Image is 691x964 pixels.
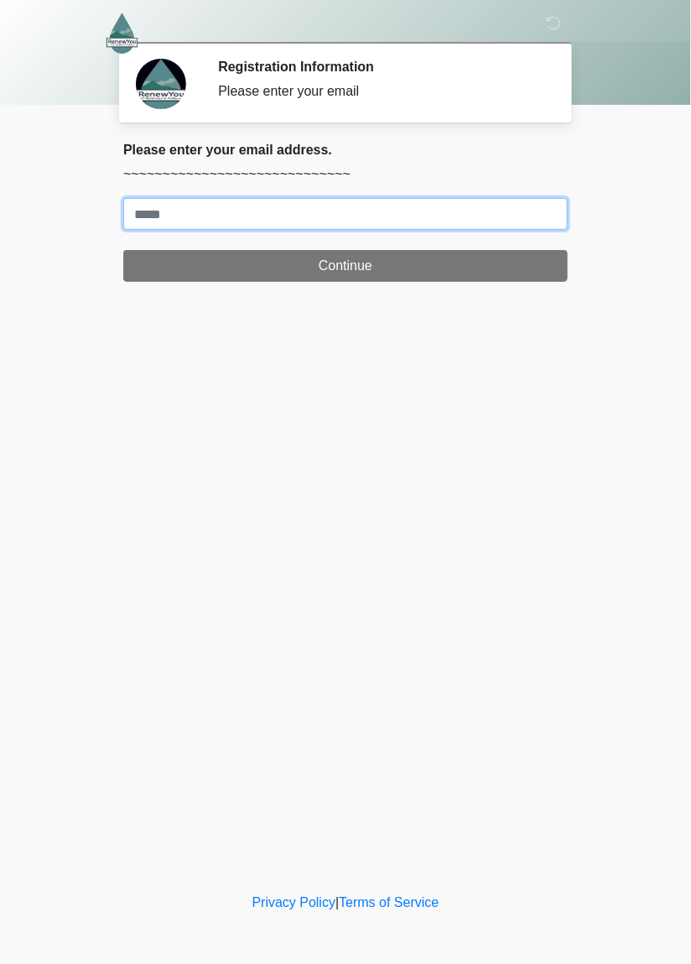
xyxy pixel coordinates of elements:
h2: Registration Information [218,59,543,75]
button: Continue [123,250,568,282]
img: RenewYou IV Hydration and Wellness Logo [107,13,138,54]
p: ~~~~~~~~~~~~~~~~~~~~~~~~~~~~~ [123,164,568,185]
a: Privacy Policy [252,896,336,910]
img: Agent Avatar [136,59,186,109]
h2: Please enter your email address. [123,142,568,158]
a: Terms of Service [339,896,439,910]
a: | [335,896,339,910]
div: Please enter your email [218,81,543,102]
